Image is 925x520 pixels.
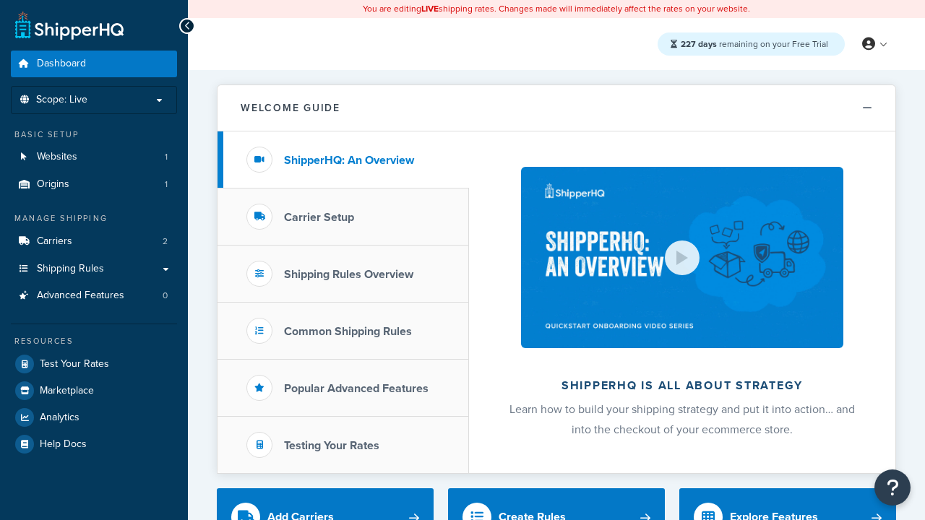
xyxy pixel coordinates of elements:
[241,103,340,113] h2: Welcome Guide
[218,85,895,131] button: Welcome Guide
[37,151,77,163] span: Websites
[163,290,168,302] span: 0
[11,431,177,457] a: Help Docs
[11,282,177,309] a: Advanced Features0
[284,439,379,452] h3: Testing Your Rates
[165,151,168,163] span: 1
[11,171,177,198] a: Origins1
[37,290,124,302] span: Advanced Features
[11,378,177,404] a: Marketplace
[11,228,177,255] a: Carriers2
[507,379,857,392] h2: ShipperHQ is all about strategy
[681,38,717,51] strong: 227 days
[681,38,828,51] span: remaining on your Free Trial
[11,129,177,141] div: Basic Setup
[37,235,72,248] span: Carriers
[11,256,177,282] a: Shipping Rules
[37,263,104,275] span: Shipping Rules
[40,412,79,424] span: Analytics
[11,144,177,170] li: Websites
[11,404,177,430] a: Analytics
[11,335,177,347] div: Resources
[521,167,843,348] img: ShipperHQ is all about strategy
[509,401,855,438] span: Learn how to build your shipping strategy and put it into action… and into the checkout of your e...
[165,178,168,191] span: 1
[284,325,412,338] h3: Common Shipping Rules
[11,144,177,170] a: Websites1
[874,469,911,506] button: Open Resource Center
[40,438,87,451] span: Help Docs
[284,211,354,224] h3: Carrier Setup
[284,268,413,281] h3: Shipping Rules Overview
[11,351,177,377] a: Test Your Rates
[36,94,87,106] span: Scope: Live
[11,171,177,198] li: Origins
[37,178,69,191] span: Origins
[40,358,109,370] span: Test Your Rates
[11,212,177,225] div: Manage Shipping
[163,235,168,248] span: 2
[11,282,177,309] li: Advanced Features
[421,2,439,15] b: LIVE
[284,382,429,395] h3: Popular Advanced Features
[11,228,177,255] li: Carriers
[11,51,177,77] a: Dashboard
[40,385,94,397] span: Marketplace
[37,58,86,70] span: Dashboard
[284,154,414,167] h3: ShipperHQ: An Overview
